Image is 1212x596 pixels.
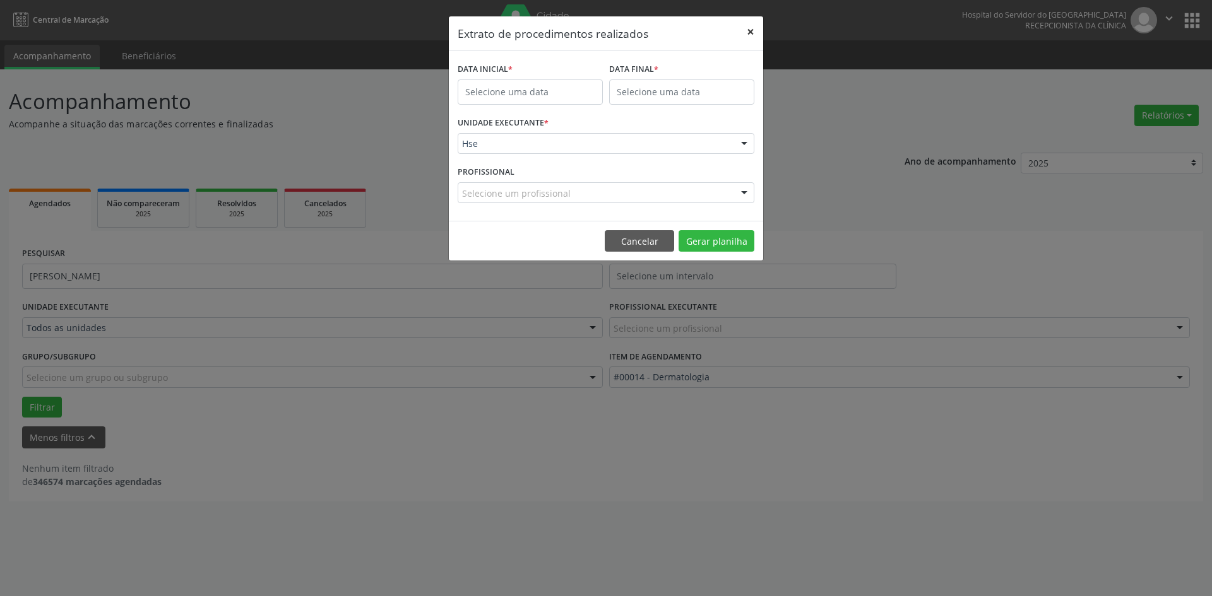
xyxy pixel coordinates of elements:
button: Gerar planilha [679,230,754,252]
button: Cancelar [605,230,674,252]
label: PROFISSIONAL [458,163,514,182]
h5: Extrato de procedimentos realizados [458,25,648,42]
span: Hse [462,137,728,150]
span: Selecione um profissional [462,187,571,200]
label: UNIDADE EXECUTANTE [458,114,549,133]
input: Selecione uma data [609,79,754,105]
label: DATA INICIAL [458,60,513,79]
input: Selecione uma data [458,79,603,105]
button: Close [738,16,763,47]
label: DATA FINAL [609,60,658,79]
